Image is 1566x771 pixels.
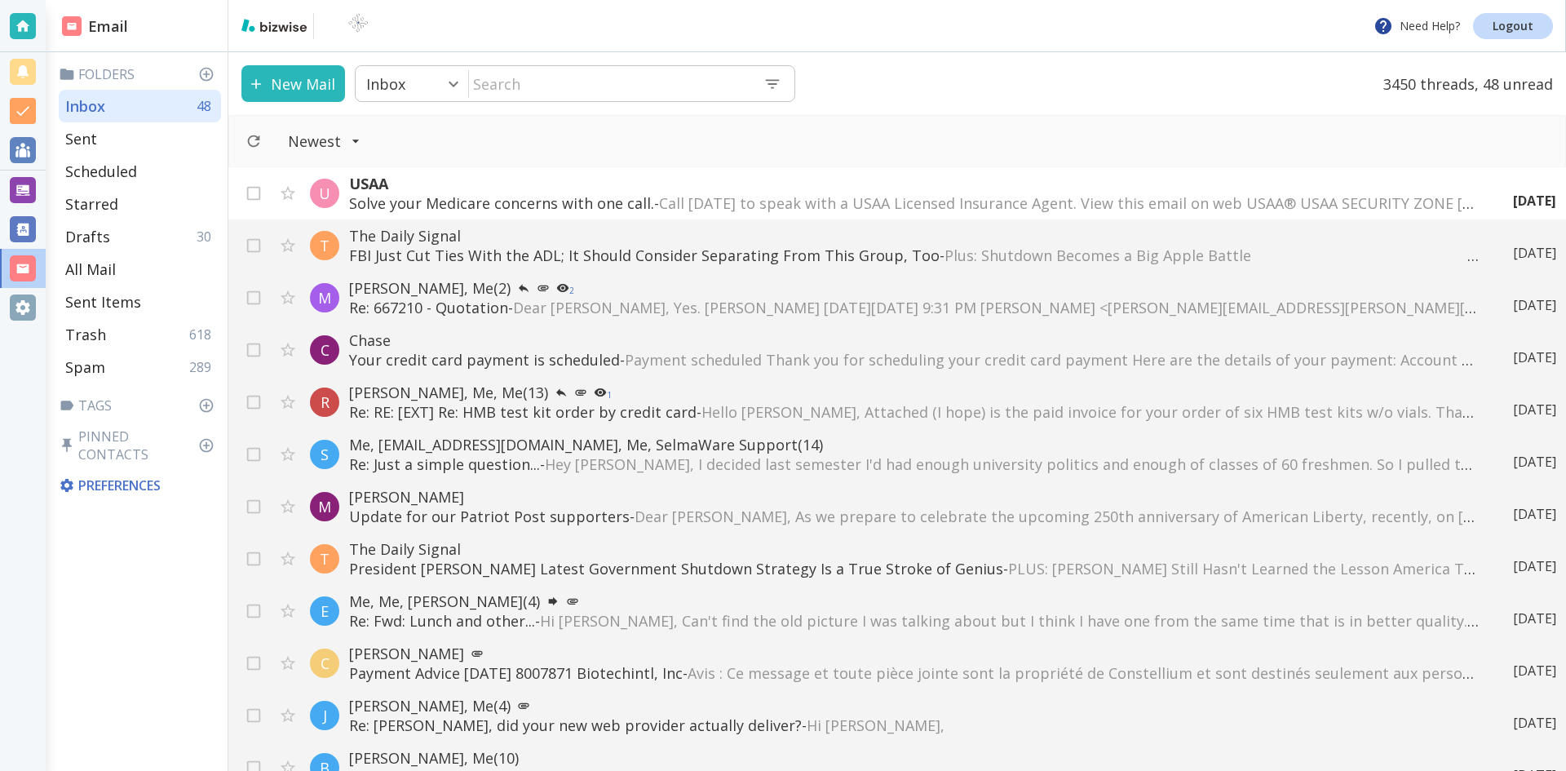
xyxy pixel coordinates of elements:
p: [DATE] [1513,662,1556,680]
p: Solve your Medicare concerns with one call. - [349,193,1480,213]
div: Drafts30 [59,220,221,253]
p: 3450 threads, 48 unread [1374,65,1553,102]
button: Filter [272,123,377,159]
p: [DATE] [1513,505,1556,523]
div: All Mail [59,253,221,286]
p: T [320,236,330,255]
p: T [320,549,330,569]
p: S [321,445,329,464]
p: Your credit card payment is scheduled - [349,350,1480,370]
p: Logout [1493,20,1533,32]
p: [DATE] [1513,714,1556,732]
p: [DATE] [1513,453,1556,471]
p: All Mail [65,259,116,279]
p: President [PERSON_NAME] Latest Government Shutdown Strategy Is a True Stroke of Genius - [349,559,1480,578]
p: Sent Items [65,292,141,312]
p: Drafts [65,227,110,246]
p: J [323,706,327,725]
p: 2 [569,286,574,295]
p: 1 [607,391,612,399]
p: Inbox [65,96,105,116]
p: 48 [197,97,218,115]
p: U [319,184,330,203]
p: [DATE] [1513,609,1556,627]
p: 618 [189,326,218,343]
p: Scheduled [65,162,137,181]
p: Pinned Contacts [59,428,221,463]
p: [DATE] [1513,348,1556,366]
p: Me, Me, [PERSON_NAME] (4) [349,592,1480,611]
p: Starred [65,194,118,214]
p: R [321,392,330,412]
p: [DATE] [1513,192,1556,210]
p: 289 [189,358,218,376]
p: Need Help? [1374,16,1460,36]
p: [PERSON_NAME], Me (2) [349,278,1480,298]
p: FBI Just Cut Ties With the ADL; It Should Consider Separating From This Group, Too - [349,246,1480,265]
p: Preferences [59,476,218,494]
button: Refresh [239,126,268,156]
p: Tags [59,397,221,414]
p: [DATE] [1513,244,1556,262]
p: M [318,497,331,516]
p: [DATE] [1513,557,1556,575]
p: Re: Just a simple question... - [349,454,1480,474]
p: Sent [65,129,97,148]
h2: Email [62,16,128,38]
p: [PERSON_NAME] [349,487,1480,507]
button: New Mail [241,65,345,102]
p: Folders [59,65,221,83]
div: Spam289 [59,351,221,383]
p: Re: Fwd: Lunch and other... - [349,611,1480,631]
p: Re: 667210 - Quotation - [349,298,1480,317]
button: 1 [587,383,618,402]
p: Trash [65,325,106,344]
div: Scheduled [59,155,221,188]
p: E [321,601,329,621]
img: BioTech International [321,13,396,39]
p: Me, [EMAIL_ADDRESS][DOMAIN_NAME], Me, SelmaWare Support (14) [349,435,1480,454]
p: Spam [65,357,105,377]
div: Inbox48 [59,90,221,122]
p: 30 [197,228,218,246]
p: Inbox [366,74,405,94]
p: C [321,340,330,360]
div: Preferences [55,470,221,501]
div: Sent [59,122,221,155]
img: bizwise [241,19,307,32]
p: Re: RE: [EXT] Re: HMB test kit order by credit card - [349,402,1480,422]
p: [DATE] [1513,296,1556,314]
div: Starred [59,188,221,220]
p: The Daily Signal [349,226,1480,246]
a: Logout [1473,13,1553,39]
p: The Daily Signal [349,539,1480,559]
p: Chase [349,330,1480,350]
div: Sent Items [59,286,221,318]
p: M [318,288,331,308]
p: Update for our Patriot Post supporters - [349,507,1480,526]
span: Hi [PERSON_NAME], [807,716,944,735]
p: USAA [349,174,1480,193]
p: [PERSON_NAME], Me, Me (13) [349,383,1480,402]
p: Re: [PERSON_NAME], did your new web provider actually deliver? - [349,716,1480,735]
p: [PERSON_NAME], Me (10) [349,748,1480,768]
p: [PERSON_NAME] [349,644,1480,663]
img: DashboardSidebarEmail.svg [62,16,82,36]
p: [DATE] [1513,401,1556,419]
div: Trash618 [59,318,221,351]
p: Payment Advice [DATE] 8007871 Biotechintl, Inc - [349,663,1480,683]
button: 2 [550,278,581,298]
input: Search [469,67,750,100]
p: [PERSON_NAME], Me (4) [349,696,1480,716]
p: C [321,654,330,673]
